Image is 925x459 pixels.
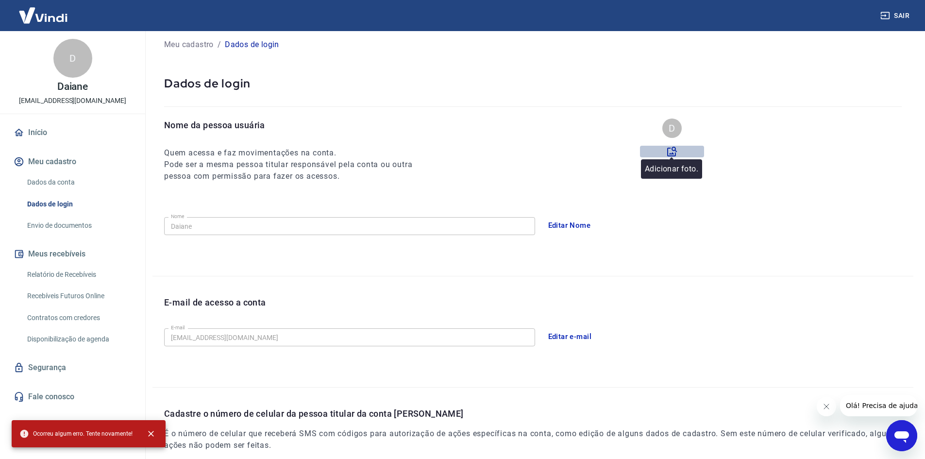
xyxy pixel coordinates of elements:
p: Dados de login [164,76,902,91]
button: Editar e-mail [543,326,597,347]
p: Adicionar foto. [645,163,698,175]
button: close [140,423,162,444]
h6: Pode ser a mesma pessoa titular responsável pela conta ou outra pessoa com permissão para fazer o... [164,159,430,182]
div: D [53,39,92,78]
a: Recebíveis Futuros Online [23,286,134,306]
a: Dados de login [23,194,134,214]
p: E-mail de acesso a conta [164,296,266,309]
a: Relatório de Recebíveis [23,265,134,285]
a: Envio de documentos [23,216,134,236]
p: Dados de login [225,39,279,51]
span: Ocorreu algum erro. Tente novamente! [19,429,133,439]
p: [EMAIL_ADDRESS][DOMAIN_NAME] [19,96,126,106]
label: E-mail [171,324,185,331]
button: Sair [878,7,913,25]
h6: É o número de celular que receberá SMS com códigos para autorização de ações específicas na conta... [164,428,913,451]
a: Dados da conta [23,172,134,192]
label: Nome [171,213,185,220]
iframe: Fechar mensagem [817,397,836,416]
h6: Quem acessa e faz movimentações na conta. [164,147,430,159]
p: Nome da pessoa usuária [164,119,430,132]
span: Olá! Precisa de ajuda? [6,7,82,15]
img: Vindi [12,0,75,30]
div: D [662,119,682,138]
a: Fale conosco [12,386,134,408]
p: Meu cadastro [164,39,214,51]
a: Segurança [12,357,134,378]
button: Meus recebíveis [12,243,134,265]
a: Contratos com credores [23,308,134,328]
p: Cadastre o número de celular da pessoa titular da conta [PERSON_NAME] [164,407,913,420]
a: Disponibilização de agenda [23,329,134,349]
button: Meu cadastro [12,151,134,172]
button: Editar Nome [543,215,596,236]
p: / [218,39,221,51]
iframe: Botão para abrir a janela de mensagens [886,420,917,451]
iframe: Mensagem da empresa [840,395,917,416]
p: Daiane [57,82,88,92]
a: Início [12,122,134,143]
